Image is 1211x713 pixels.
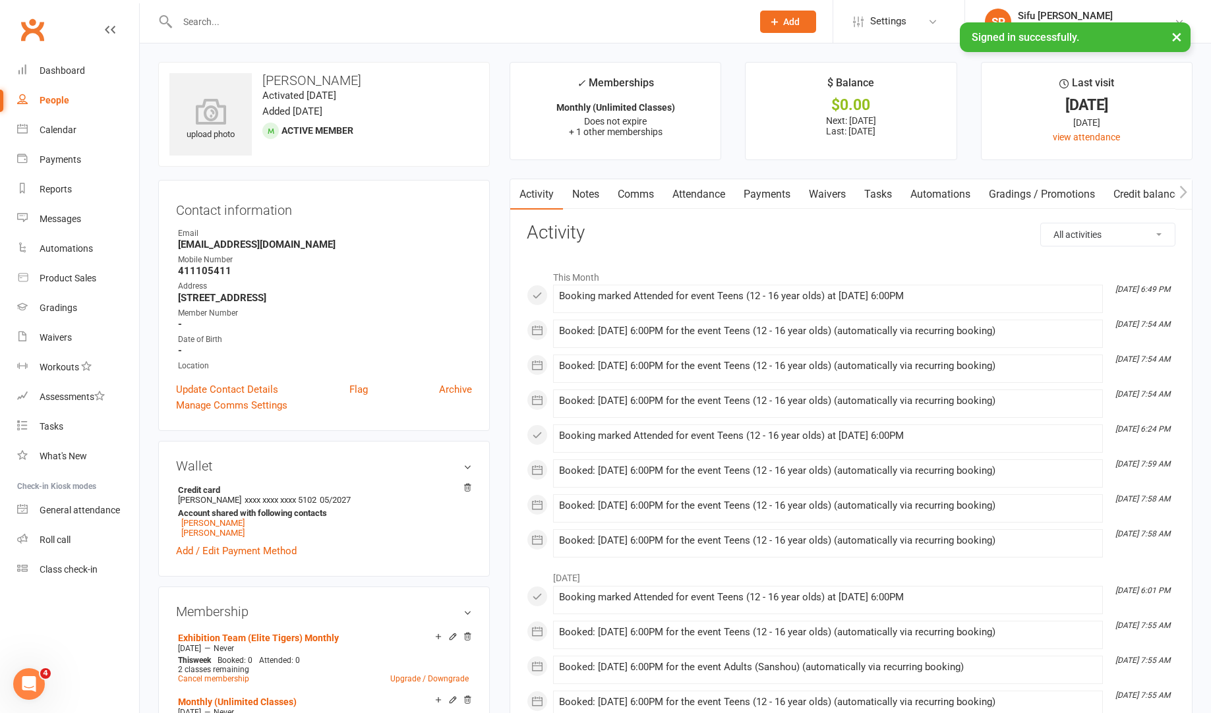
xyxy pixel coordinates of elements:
[17,115,139,145] a: Calendar
[40,154,81,165] div: Payments
[559,430,1097,442] div: Booking marked Attended for event Teens (12 - 16 year olds) at [DATE] 6:00PM
[176,604,472,619] h3: Membership
[40,534,71,545] div: Roll call
[40,391,105,402] div: Assessments
[559,360,1097,372] div: Booked: [DATE] 6:00PM for the event Teens (12 - 16 year olds) (automatically via recurring booking)
[178,254,472,266] div: Mobile Number
[1115,586,1170,595] i: [DATE] 6:01 PM
[855,179,901,210] a: Tasks
[178,360,472,372] div: Location
[527,264,1175,285] li: This Month
[178,333,472,346] div: Date of Birth
[1115,529,1170,538] i: [DATE] 7:58 AM
[40,451,87,461] div: What's New
[17,525,139,555] a: Roll call
[178,508,465,518] strong: Account shared with following contacts
[760,11,816,33] button: Add
[1018,10,1174,22] div: Sifu [PERSON_NAME]
[1115,494,1170,503] i: [DATE] 7:58 AM
[40,505,120,515] div: General attendance
[783,16,800,27] span: Add
[40,668,51,679] span: 4
[901,179,980,210] a: Automations
[1115,424,1170,434] i: [DATE] 6:24 PM
[262,90,336,101] time: Activated [DATE]
[175,643,472,654] div: —
[1115,285,1170,294] i: [DATE] 6:49 PM
[559,592,1097,603] div: Booking marked Attended for event Teens (12 - 16 year olds) at [DATE] 6:00PM
[559,500,1097,511] div: Booked: [DATE] 6:00PM for the event Teens (12 - 16 year olds) (automatically via recurring booking)
[1104,179,1189,210] a: Credit balance
[214,644,234,653] span: Never
[169,98,252,142] div: upload photo
[178,280,472,293] div: Address
[734,179,800,210] a: Payments
[1115,355,1170,364] i: [DATE] 7:54 AM
[178,485,465,495] strong: Credit card
[563,179,608,210] a: Notes
[245,495,316,505] span: xxxx xxxx xxxx 5102
[17,234,139,264] a: Automations
[176,397,287,413] a: Manage Comms Settings
[173,13,743,31] input: Search...
[218,656,252,665] span: Booked: 0
[17,353,139,382] a: Workouts
[870,7,906,36] span: Settings
[1115,691,1170,700] i: [DATE] 7:55 AM
[17,555,139,585] a: Class kiosk mode
[439,382,472,397] a: Archive
[527,223,1175,243] h3: Activity
[178,307,472,320] div: Member Number
[17,496,139,525] a: General attendance kiosk mode
[17,204,139,234] a: Messages
[178,644,201,653] span: [DATE]
[559,697,1097,708] div: Booked: [DATE] 6:00PM for the event Teens (12 - 16 year olds) (automatically via recurring booking)
[176,459,472,473] h3: Wallet
[527,564,1175,585] li: [DATE]
[559,465,1097,476] div: Booked: [DATE] 6:00PM for the event Teens (12 - 16 year olds) (automatically via recurring booking)
[1115,621,1170,630] i: [DATE] 7:55 AM
[262,105,322,117] time: Added [DATE]
[17,175,139,204] a: Reports
[608,179,663,210] a: Comms
[40,421,63,432] div: Tasks
[40,362,79,372] div: Workouts
[178,345,472,356] strong: -
[181,528,245,538] a: [PERSON_NAME]
[993,115,1180,130] div: [DATE]
[559,627,1097,638] div: Booked: [DATE] 6:00PM for the event Teens (12 - 16 year olds) (automatically via recurring booking)
[181,518,245,528] a: [PERSON_NAME]
[178,227,472,240] div: Email
[320,495,351,505] span: 05/2027
[993,98,1180,112] div: [DATE]
[169,73,479,88] h3: [PERSON_NAME]
[17,264,139,293] a: Product Sales
[178,656,193,665] span: This
[17,56,139,86] a: Dashboard
[178,265,472,277] strong: 411105411
[1115,656,1170,665] i: [DATE] 7:55 AM
[980,179,1104,210] a: Gradings / Promotions
[17,293,139,323] a: Gradings
[577,77,585,90] i: ✓
[17,382,139,412] a: Assessments
[1018,22,1174,34] div: Head Academy Kung Fu South Pty Ltd
[40,302,77,313] div: Gradings
[40,95,69,105] div: People
[40,243,93,254] div: Automations
[178,665,249,674] span: 2 classes remaining
[17,323,139,353] a: Waivers
[40,184,72,194] div: Reports
[1059,74,1114,98] div: Last visit
[40,214,81,224] div: Messages
[178,292,472,304] strong: [STREET_ADDRESS]
[178,318,472,330] strong: -
[559,291,1097,302] div: Booking marked Attended for event Teens (12 - 16 year olds) at [DATE] 6:00PM
[40,65,85,76] div: Dashboard
[584,116,647,127] span: Does not expire
[40,332,72,343] div: Waivers
[1115,389,1170,399] i: [DATE] 7:54 AM
[176,483,472,540] li: [PERSON_NAME]
[556,102,675,113] strong: Monthly (Unlimited Classes)
[178,674,249,683] a: Cancel membership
